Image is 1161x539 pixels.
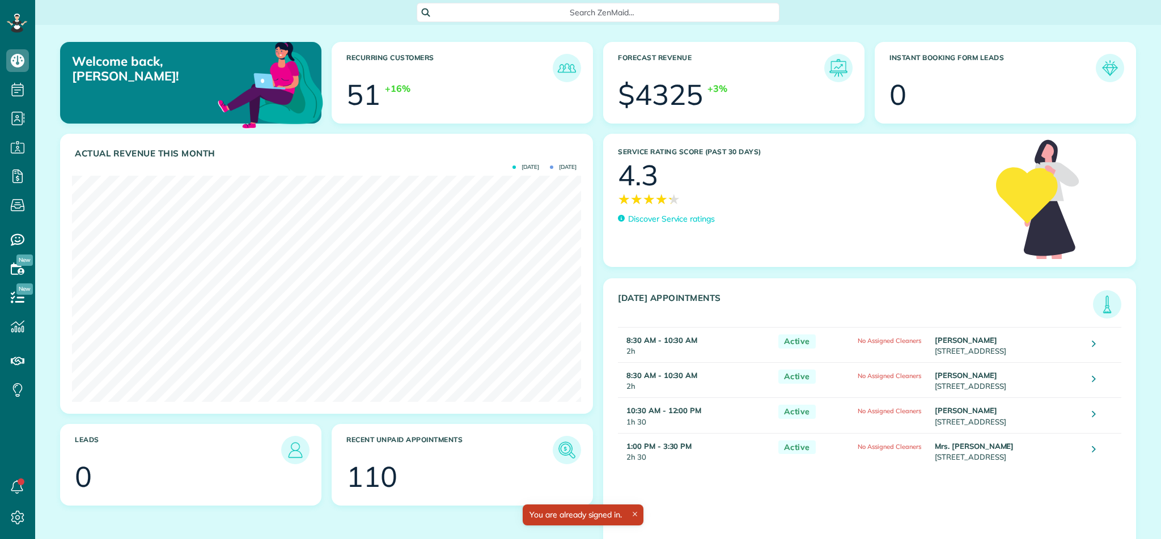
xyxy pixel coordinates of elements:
[618,148,985,156] h3: Service Rating score (past 30 days)
[778,370,816,384] span: Active
[668,189,680,209] span: ★
[935,336,997,345] strong: [PERSON_NAME]
[215,29,325,139] img: dashboard_welcome-42a62b7d889689a78055ac9021e634bf52bae3f8056760290aed330b23ab8690.png
[1096,293,1118,316] img: icon_todays_appointments-901f7ab196bb0bea1936b74009e4eb5ffbc2d2711fa7634e0d609ed5ef32b18b.png
[618,363,773,398] td: 2h
[889,80,906,109] div: 0
[618,213,715,225] a: Discover Service ratings
[935,371,997,380] strong: [PERSON_NAME]
[628,213,715,225] p: Discover Service ratings
[512,164,539,170] span: [DATE]
[626,406,701,415] strong: 10:30 AM - 12:00 PM
[707,82,727,95] div: +3%
[618,433,773,468] td: 2h 30
[72,54,238,84] p: Welcome back, [PERSON_NAME]!
[556,57,578,79] img: icon_recurring_customers-cf858462ba22bcd05b5a5880d41d6543d210077de5bb9ebc9590e49fd87d84ed.png
[858,372,921,380] span: No Assigned Cleaners
[385,82,410,95] div: +16%
[75,436,281,464] h3: Leads
[827,57,850,79] img: icon_forecast_revenue-8c13a41c7ed35a8dcfafea3cbb826a0462acb37728057bba2d056411b612bbbe.png
[932,328,1083,363] td: [STREET_ADDRESS]
[630,189,643,209] span: ★
[1099,57,1121,79] img: icon_form_leads-04211a6a04a5b2264e4ee56bc0799ec3eb69b7e499cbb523a139df1d13a81ae0.png
[16,283,33,295] span: New
[346,462,397,491] div: 110
[618,80,703,109] div: $4325
[618,328,773,363] td: 2h
[858,337,921,345] span: No Assigned Cleaners
[858,407,921,415] span: No Assigned Cleaners
[618,54,824,82] h3: Forecast Revenue
[75,462,92,491] div: 0
[932,363,1083,398] td: [STREET_ADDRESS]
[346,54,553,82] h3: Recurring Customers
[778,440,816,455] span: Active
[778,334,816,349] span: Active
[626,371,697,380] strong: 8:30 AM - 10:30 AM
[284,439,307,461] img: icon_leads-1bed01f49abd5b7fead27621c3d59655bb73ed531f8eeb49469d10e621d6b896.png
[550,164,577,170] span: [DATE]
[556,439,578,461] img: icon_unpaid_appointments-47b8ce3997adf2238b356f14209ab4cced10bd1f174958f3ca8f1d0dd7fffeee.png
[346,436,553,464] h3: Recent unpaid appointments
[935,442,1014,451] strong: Mrs. [PERSON_NAME]
[858,443,921,451] span: No Assigned Cleaners
[932,433,1083,468] td: [STREET_ADDRESS]
[778,405,816,419] span: Active
[626,442,692,451] strong: 1:00 PM - 3:30 PM
[643,189,655,209] span: ★
[618,293,1093,319] h3: [DATE] Appointments
[655,189,668,209] span: ★
[626,336,697,345] strong: 8:30 AM - 10:30 AM
[932,398,1083,433] td: [STREET_ADDRESS]
[16,254,33,266] span: New
[618,398,773,433] td: 1h 30
[523,504,643,525] div: You are already signed in.
[346,80,380,109] div: 51
[75,148,581,159] h3: Actual Revenue this month
[889,54,1096,82] h3: Instant Booking Form Leads
[618,161,658,189] div: 4.3
[935,406,997,415] strong: [PERSON_NAME]
[618,189,630,209] span: ★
